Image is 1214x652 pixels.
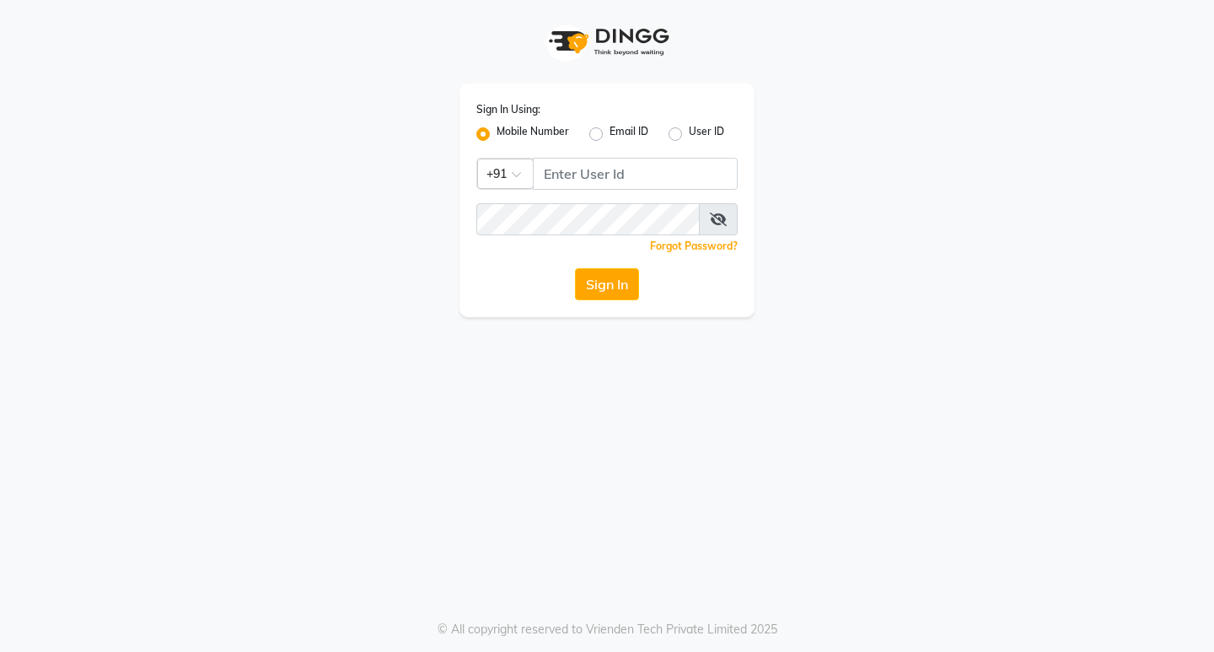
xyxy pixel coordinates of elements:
label: Email ID [610,124,648,144]
label: Mobile Number [497,124,569,144]
label: User ID [689,124,724,144]
a: Forgot Password? [650,240,738,252]
label: Sign In Using: [476,102,540,117]
button: Sign In [575,268,639,300]
input: Username [476,203,700,235]
input: Username [533,158,738,190]
img: logo1.svg [540,17,674,67]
